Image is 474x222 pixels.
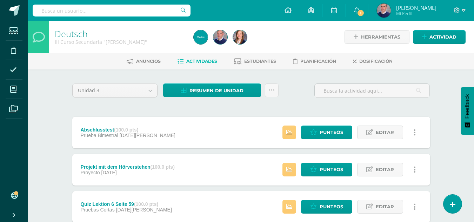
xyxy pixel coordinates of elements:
[301,163,352,176] a: Punteos
[55,39,185,45] div: III Curso Secundaria 'Deutsch'
[80,164,174,170] div: Projekt mit dem Hörverstehen
[413,30,466,44] a: Actividad
[244,59,276,64] span: Estudiantes
[120,133,175,138] span: [DATE][PERSON_NAME]
[377,4,391,18] img: 1515e9211533a8aef101277efa176555.png
[376,200,394,213] span: Editar
[301,200,352,214] a: Punteos
[151,164,175,170] strong: (100.0 pts)
[163,83,261,97] a: Resumen de unidad
[55,29,185,39] h1: Deutsch
[55,28,88,40] a: Deutsch
[116,207,172,213] span: [DATE][PERSON_NAME]
[359,59,393,64] span: Dosificación
[396,11,436,16] span: Mi Perfil
[186,59,217,64] span: Actividades
[33,5,191,16] input: Busca un usuario...
[73,84,157,97] a: Unidad 3
[376,126,394,139] span: Editar
[320,126,343,139] span: Punteos
[80,127,175,133] div: Abschlusstest
[345,30,409,44] a: Herramientas
[80,133,118,138] span: Prueba Bimestral
[80,207,114,213] span: Pruebas Cortas
[320,200,343,213] span: Punteos
[80,170,100,175] span: Proyecto
[127,56,161,67] a: Anuncios
[234,56,276,67] a: Estudiantes
[315,84,429,97] input: Busca la actividad aquí...
[80,201,172,207] div: Quiz Lektion 6 Seite 59
[114,127,138,133] strong: (100.0 pts)
[213,30,227,44] img: 1515e9211533a8aef101277efa176555.png
[357,9,365,17] span: 1
[300,59,336,64] span: Planificación
[233,30,247,44] img: 30b41a60147bfd045cc6c38be83b16e6.png
[376,163,394,176] span: Editar
[320,163,343,176] span: Punteos
[301,126,352,139] a: Punteos
[293,56,336,67] a: Planificación
[134,201,158,207] strong: (100.0 pts)
[464,94,470,119] span: Feedback
[361,31,400,43] span: Herramientas
[101,170,117,175] span: [DATE]
[396,4,436,11] span: [PERSON_NAME]
[194,30,208,44] img: c42465e0b3b534b01a32bdd99c66b944.png
[189,84,243,97] span: Resumen de unidad
[136,59,161,64] span: Anuncios
[353,56,393,67] a: Dosificación
[429,31,456,43] span: Actividad
[461,87,474,135] button: Feedback - Mostrar encuesta
[78,84,139,97] span: Unidad 3
[178,56,217,67] a: Actividades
